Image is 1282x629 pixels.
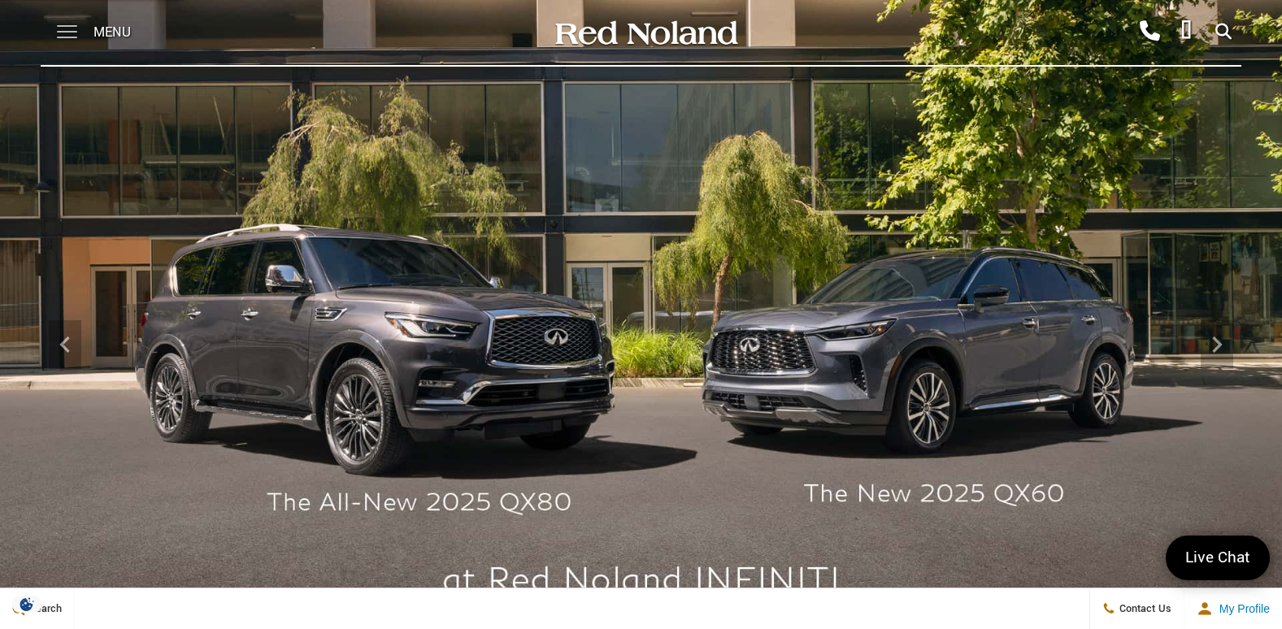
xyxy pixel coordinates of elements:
div: Previous [49,320,81,369]
div: Next [1201,320,1233,369]
a: Live Chat [1166,536,1270,580]
span: Live Chat [1177,547,1258,569]
section: Click to Open Cookie Consent Modal [8,596,46,613]
img: Opt-Out Icon [8,596,46,613]
span: Contact Us [1115,601,1171,616]
img: Red Noland Auto Group [552,19,739,47]
span: My Profile [1213,602,1270,615]
button: Open user profile menu [1184,588,1282,629]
